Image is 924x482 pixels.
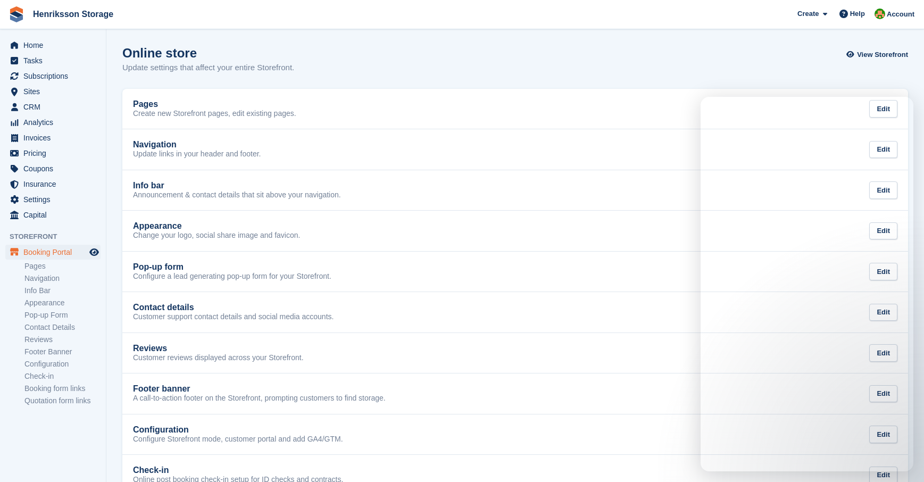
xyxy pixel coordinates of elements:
a: Appearance Change your logo, social share image and favicon. Edit [122,211,908,251]
p: Announcement & contact details that sit above your navigation. [133,190,341,200]
p: Create new Storefront pages, edit existing pages. [133,109,296,119]
a: Preview store [88,246,101,259]
a: Pop-up form Configure a lead generating pop-up form for your Storefront. Edit [122,252,908,292]
a: menu [5,177,101,192]
h2: Check-in [133,466,169,475]
a: Reviews [24,335,101,345]
a: menu [5,84,101,99]
p: Change your logo, social share image and favicon. [133,231,300,240]
h2: Footer banner [133,384,190,394]
a: Check-in [24,371,101,381]
span: Pricing [23,146,87,161]
p: Update links in your header and footer. [133,149,261,159]
a: menu [5,245,101,260]
p: Configure Storefront mode, customer portal and add GA4/GTM. [133,435,343,444]
a: menu [5,207,101,222]
span: Storefront [10,231,106,242]
a: Contact Details [24,322,101,333]
a: Pages Create new Storefront pages, edit existing pages. Edit [122,89,908,129]
h1: Online store [122,46,294,60]
a: Info Bar [24,286,101,296]
a: Quotation form links [24,396,101,406]
a: menu [5,53,101,68]
span: Home [23,38,87,53]
a: Footer Banner [24,347,101,357]
span: Coupons [23,161,87,176]
a: menu [5,192,101,207]
a: Navigation [24,273,101,284]
a: menu [5,161,101,176]
a: menu [5,115,101,130]
a: Footer banner A call-to-action footer on the Storefront, prompting customers to find storage. Edit [122,373,908,414]
a: Booking form links [24,384,101,394]
p: Update settings that affect your entire Storefront. [122,62,294,74]
a: Configuration [24,359,101,369]
h2: Navigation [133,140,177,149]
a: View Storefront [849,46,908,63]
a: Navigation Update links in your header and footer. Edit [122,129,908,170]
span: Invoices [23,130,87,145]
span: Subscriptions [23,69,87,84]
a: Info bar Announcement & contact details that sit above your navigation. Edit [122,170,908,211]
a: Reviews Customer reviews displayed across your Storefront. Edit [122,333,908,373]
span: Insurance [23,177,87,192]
h2: Pop-up form [133,262,184,272]
h2: Pages [133,99,158,109]
span: Capital [23,207,87,222]
span: Sites [23,84,87,99]
p: Configure a lead generating pop-up form for your Storefront. [133,272,331,281]
a: Configuration Configure Storefront mode, customer portal and add GA4/GTM. Edit [122,414,908,455]
a: menu [5,130,101,145]
h2: Configuration [133,425,189,435]
span: Tasks [23,53,87,68]
a: Appearance [24,298,101,308]
p: A call-to-action footer on the Storefront, prompting customers to find storage. [133,394,386,403]
span: Account [887,9,914,20]
img: stora-icon-8386f47178a22dfd0bd8f6a31ec36ba5ce8667c1dd55bd0f319d3a0aa187defe.svg [9,6,24,22]
a: Henriksson Storage [29,5,118,23]
a: menu [5,146,101,161]
h2: Appearance [133,221,182,231]
span: Create [797,9,819,19]
h2: Contact details [133,303,194,312]
a: menu [5,38,101,53]
a: menu [5,99,101,114]
a: Pop-up Form [24,310,101,320]
h2: Reviews [133,344,167,353]
iframe: Intercom live chat [701,97,913,471]
span: View Storefront [857,49,908,60]
span: Analytics [23,115,87,130]
img: Mikael Holmström [875,9,885,19]
span: Help [850,9,865,19]
h2: Info bar [133,181,164,190]
p: Customer reviews displayed across your Storefront. [133,353,304,363]
a: Contact details Customer support contact details and social media accounts. Edit [122,292,908,333]
p: Customer support contact details and social media accounts. [133,312,334,322]
a: Pages [24,261,101,271]
a: menu [5,69,101,84]
span: CRM [23,99,87,114]
span: Booking Portal [23,245,87,260]
span: Settings [23,192,87,207]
